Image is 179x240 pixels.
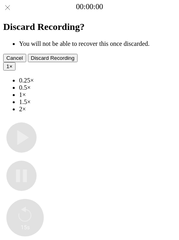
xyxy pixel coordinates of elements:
span: 1 [6,63,9,69]
a: 00:00:00 [76,2,103,11]
li: You will not be able to recover this once discarded. [19,40,176,47]
button: Discard Recording [28,54,78,62]
li: 1.5× [19,98,176,106]
li: 2× [19,106,176,113]
li: 0.25× [19,77,176,84]
button: 1× [3,62,16,71]
li: 0.5× [19,84,176,91]
button: Cancel [3,54,26,62]
li: 1× [19,91,176,98]
h2: Discard Recording? [3,22,176,32]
